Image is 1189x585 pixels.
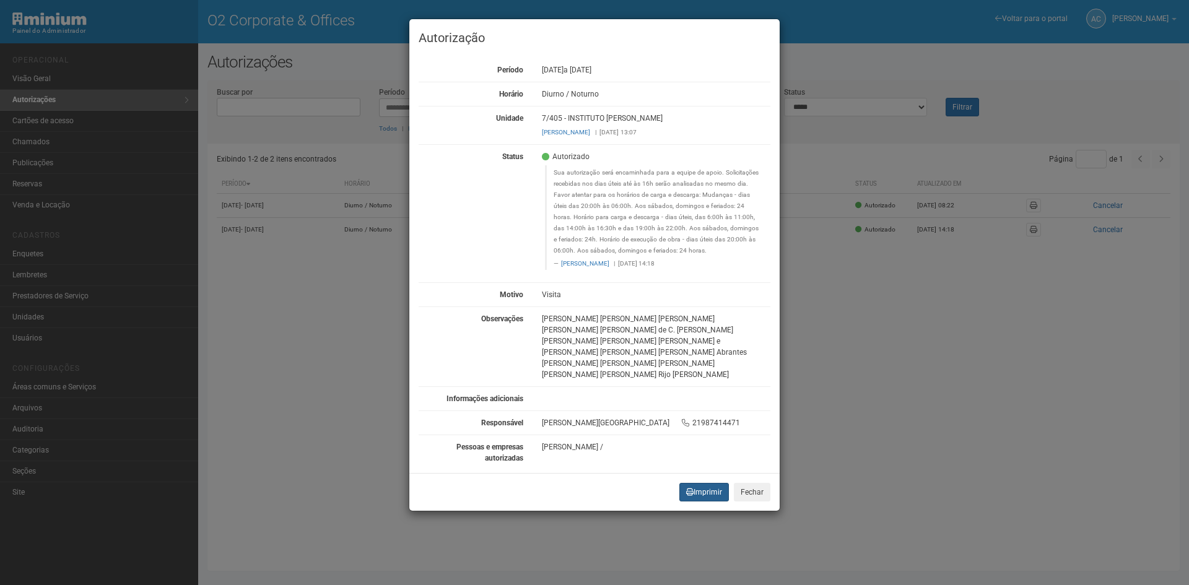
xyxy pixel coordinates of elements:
[499,90,523,98] strong: Horário
[533,64,780,76] div: [DATE]
[533,113,780,138] div: 7/405 - INSTITUTO [PERSON_NAME]
[545,165,770,270] blockquote: Sua autorização será encaminhada para a equipe de apoio. Solicitações recebidas nos dias úteis at...
[554,259,764,268] footer: [DATE] 14:18
[533,289,780,300] div: Visita
[533,313,780,380] div: [PERSON_NAME] [PERSON_NAME] [PERSON_NAME] [PERSON_NAME] [PERSON_NAME] de C. [PERSON_NAME] [PERSON...
[500,290,523,299] strong: Motivo
[419,32,770,44] h3: Autorização
[734,483,770,501] button: Fechar
[564,66,591,74] span: a [DATE]
[456,443,523,462] strong: Pessoas e empresas autorizadas
[614,260,615,267] span: |
[542,441,770,453] div: [PERSON_NAME] /
[533,417,780,428] div: [PERSON_NAME][GEOGRAPHIC_DATA] 21987414471
[446,394,523,403] strong: Informações adicionais
[496,114,523,123] strong: Unidade
[533,89,780,100] div: Diurno / Noturno
[595,129,596,136] span: |
[542,129,590,136] a: [PERSON_NAME]
[481,418,523,427] strong: Responsável
[497,66,523,74] strong: Período
[542,127,770,138] div: [DATE] 13:07
[502,152,523,161] strong: Status
[542,151,590,162] span: Autorizado
[481,314,523,323] strong: Observações
[679,483,729,501] button: Imprimir
[561,260,609,267] a: [PERSON_NAME]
